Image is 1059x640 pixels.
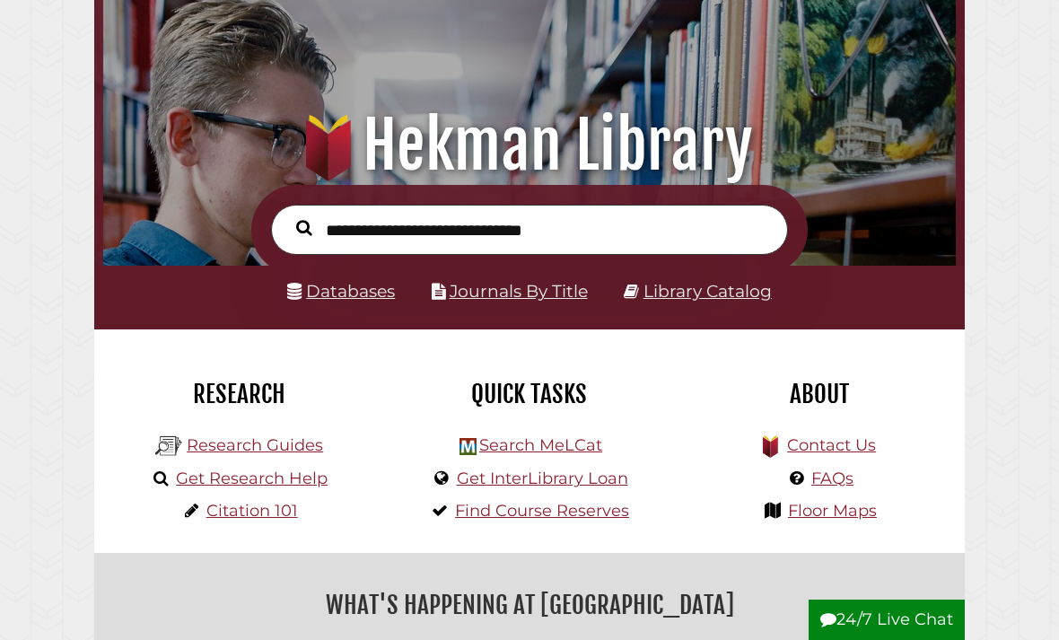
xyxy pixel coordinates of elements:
h2: Quick Tasks [398,379,661,409]
img: Hekman Library Logo [155,433,182,460]
a: Search MeLCat [479,435,602,455]
h2: Research [108,379,371,409]
a: Get InterLibrary Loan [457,469,628,488]
img: Hekman Library Logo [459,438,477,455]
a: Library Catalog [643,281,772,302]
a: Citation 101 [206,501,298,521]
a: FAQs [811,469,853,488]
a: Databases [287,281,395,302]
a: Research Guides [187,435,323,455]
a: Journals By Title [450,281,588,302]
a: Find Course Reserves [455,501,629,521]
a: Contact Us [787,435,876,455]
h1: Hekman Library [119,106,941,185]
h2: About [688,379,951,409]
a: Get Research Help [176,469,328,488]
i: Search [296,220,312,237]
a: Floor Maps [788,501,877,521]
button: Search [287,216,321,241]
h2: What's Happening at [GEOGRAPHIC_DATA] [108,584,951,626]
